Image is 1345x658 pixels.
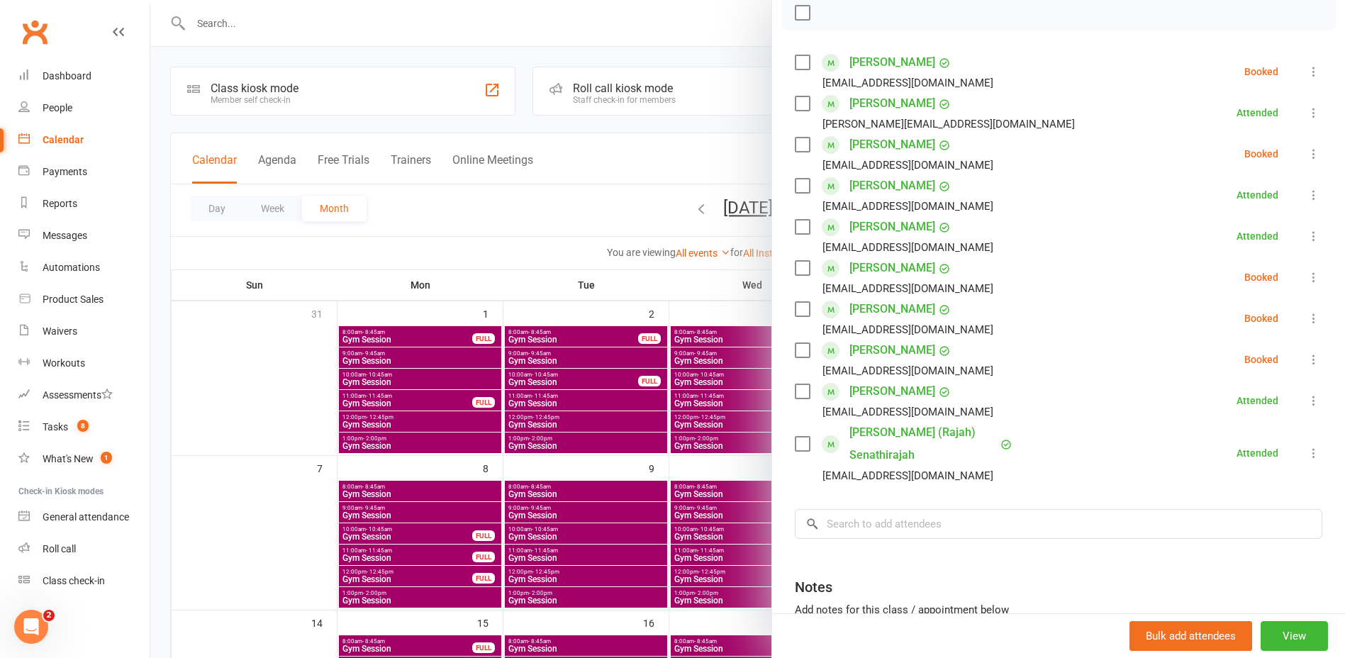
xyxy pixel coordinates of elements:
[849,216,935,238] a: [PERSON_NAME]
[822,115,1075,133] div: [PERSON_NAME][EMAIL_ADDRESS][DOMAIN_NAME]
[849,298,935,320] a: [PERSON_NAME]
[43,511,129,523] div: General attendance
[1237,231,1278,241] div: Attended
[1244,355,1278,364] div: Booked
[14,610,48,644] iframe: Intercom live chat
[1237,396,1278,406] div: Attended
[43,575,105,586] div: Class check-in
[1244,272,1278,282] div: Booked
[18,220,150,252] a: Messages
[43,389,113,401] div: Assessments
[822,156,993,174] div: [EMAIL_ADDRESS][DOMAIN_NAME]
[1261,621,1328,651] button: View
[18,92,150,124] a: People
[822,279,993,298] div: [EMAIL_ADDRESS][DOMAIN_NAME]
[43,610,55,621] span: 2
[822,362,993,380] div: [EMAIL_ADDRESS][DOMAIN_NAME]
[43,421,68,433] div: Tasks
[1244,67,1278,77] div: Booked
[43,230,87,241] div: Messages
[43,325,77,337] div: Waivers
[1237,108,1278,118] div: Attended
[822,403,993,421] div: [EMAIL_ADDRESS][DOMAIN_NAME]
[795,577,832,597] div: Notes
[18,284,150,316] a: Product Sales
[43,70,91,82] div: Dashboard
[18,347,150,379] a: Workouts
[43,357,85,369] div: Workouts
[18,60,150,92] a: Dashboard
[17,14,52,50] a: Clubworx
[795,509,1322,539] input: Search to add attendees
[849,421,997,467] a: [PERSON_NAME] (Rajah) Senathirajah
[18,252,150,284] a: Automations
[849,133,935,156] a: [PERSON_NAME]
[1237,190,1278,200] div: Attended
[43,134,84,145] div: Calendar
[1244,149,1278,159] div: Booked
[43,102,72,113] div: People
[18,379,150,411] a: Assessments
[1129,621,1252,651] button: Bulk add attendees
[18,156,150,188] a: Payments
[18,124,150,156] a: Calendar
[822,467,993,485] div: [EMAIL_ADDRESS][DOMAIN_NAME]
[18,316,150,347] a: Waivers
[849,174,935,197] a: [PERSON_NAME]
[101,452,112,464] span: 1
[43,543,76,554] div: Roll call
[849,339,935,362] a: [PERSON_NAME]
[1237,448,1278,458] div: Attended
[849,257,935,279] a: [PERSON_NAME]
[43,453,94,464] div: What's New
[822,238,993,257] div: [EMAIL_ADDRESS][DOMAIN_NAME]
[849,51,935,74] a: [PERSON_NAME]
[18,188,150,220] a: Reports
[822,197,993,216] div: [EMAIL_ADDRESS][DOMAIN_NAME]
[18,501,150,533] a: General attendance kiosk mode
[18,411,150,443] a: Tasks 8
[43,198,77,209] div: Reports
[849,92,935,115] a: [PERSON_NAME]
[18,443,150,475] a: What's New1
[18,565,150,597] a: Class kiosk mode
[822,74,993,92] div: [EMAIL_ADDRESS][DOMAIN_NAME]
[43,294,104,305] div: Product Sales
[43,262,100,273] div: Automations
[795,601,1322,618] div: Add notes for this class / appointment below
[43,166,87,177] div: Payments
[77,420,89,432] span: 8
[1244,313,1278,323] div: Booked
[18,533,150,565] a: Roll call
[849,380,935,403] a: [PERSON_NAME]
[822,320,993,339] div: [EMAIL_ADDRESS][DOMAIN_NAME]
